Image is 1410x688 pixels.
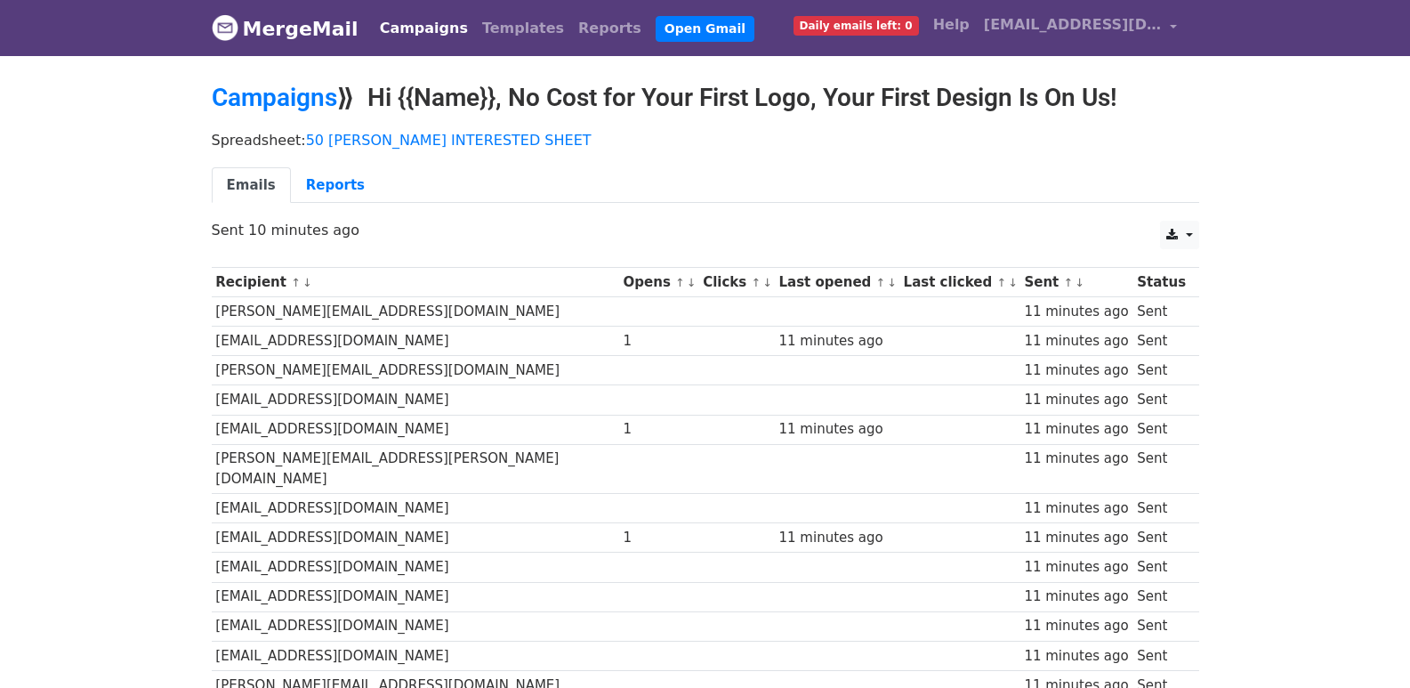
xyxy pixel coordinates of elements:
[675,276,685,289] a: ↑
[212,268,619,297] th: Recipient
[1063,276,1073,289] a: ↑
[698,268,774,297] th: Clicks
[624,528,695,548] div: 1
[1024,302,1128,322] div: 11 minutes ago
[212,523,619,553] td: [EMAIL_ADDRESS][DOMAIN_NAME]
[1020,268,1133,297] th: Sent
[619,268,699,297] th: Opens
[212,167,291,204] a: Emails
[887,276,897,289] a: ↓
[212,356,619,385] td: [PERSON_NAME][EMAIL_ADDRESS][DOMAIN_NAME]
[1024,528,1128,548] div: 11 minutes ago
[1008,276,1018,289] a: ↓
[977,7,1185,49] a: [EMAIL_ADDRESS][DOMAIN_NAME]
[212,385,619,415] td: [EMAIL_ADDRESS][DOMAIN_NAME]
[656,16,754,42] a: Open Gmail
[779,331,895,352] div: 11 minutes ago
[926,7,977,43] a: Help
[1132,268,1189,297] th: Status
[212,641,619,670] td: [EMAIL_ADDRESS][DOMAIN_NAME]
[794,16,919,36] span: Daily emails left: 0
[302,276,312,289] a: ↓
[624,331,695,352] div: 1
[212,297,619,327] td: [PERSON_NAME][EMAIL_ADDRESS][DOMAIN_NAME]
[212,83,1199,113] h2: ⟫ Hi {{Name}}, No Cost for Your First Logo, Your First Design Is On Us!
[984,14,1162,36] span: [EMAIL_ADDRESS][DOMAIN_NAME]
[1132,356,1189,385] td: Sent
[1075,276,1084,289] a: ↓
[212,444,619,494] td: [PERSON_NAME][EMAIL_ADDRESS][PERSON_NAME][DOMAIN_NAME]
[291,276,301,289] a: ↑
[1024,498,1128,519] div: 11 minutes ago
[1132,297,1189,327] td: Sent
[779,419,895,440] div: 11 minutes ago
[1132,611,1189,641] td: Sent
[306,132,592,149] a: 50 [PERSON_NAME] INTERESTED SHEET
[786,7,926,43] a: Daily emails left: 0
[212,221,1199,239] p: Sent 10 minutes ago
[212,131,1199,150] p: Spreadsheet:
[775,268,899,297] th: Last opened
[1132,553,1189,582] td: Sent
[876,276,886,289] a: ↑
[1132,523,1189,553] td: Sent
[212,611,619,641] td: [EMAIL_ADDRESS][DOMAIN_NAME]
[1132,444,1189,494] td: Sent
[212,327,619,356] td: [EMAIL_ADDRESS][DOMAIN_NAME]
[212,14,238,41] img: MergeMail logo
[779,528,895,548] div: 11 minutes ago
[1024,419,1128,440] div: 11 minutes ago
[1132,415,1189,444] td: Sent
[212,553,619,582] td: [EMAIL_ADDRESS][DOMAIN_NAME]
[373,11,475,46] a: Campaigns
[762,276,772,289] a: ↓
[291,167,380,204] a: Reports
[1132,641,1189,670] td: Sent
[1024,587,1128,607] div: 11 minutes ago
[1024,331,1128,352] div: 11 minutes ago
[1024,616,1128,636] div: 11 minutes ago
[212,83,337,112] a: Campaigns
[1024,646,1128,667] div: 11 minutes ago
[899,268,1020,297] th: Last clicked
[1132,385,1189,415] td: Sent
[1024,449,1128,469] div: 11 minutes ago
[475,11,571,46] a: Templates
[1132,494,1189,523] td: Sent
[571,11,649,46] a: Reports
[687,276,697,289] a: ↓
[212,582,619,611] td: [EMAIL_ADDRESS][DOMAIN_NAME]
[1024,360,1128,381] div: 11 minutes ago
[624,419,695,440] div: 1
[1024,557,1128,578] div: 11 minutes ago
[751,276,761,289] a: ↑
[212,494,619,523] td: [EMAIL_ADDRESS][DOMAIN_NAME]
[996,276,1006,289] a: ↑
[1132,327,1189,356] td: Sent
[1024,390,1128,410] div: 11 minutes ago
[212,10,359,47] a: MergeMail
[212,415,619,444] td: [EMAIL_ADDRESS][DOMAIN_NAME]
[1132,582,1189,611] td: Sent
